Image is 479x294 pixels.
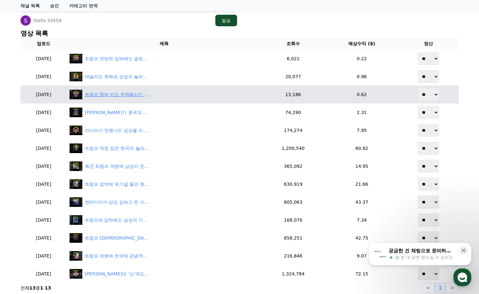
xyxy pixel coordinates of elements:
th: 제목 [67,38,261,50]
strong: 13 [29,285,36,290]
img: 트럼프 압박에 위기설 돌던 현대차의 역습 [70,179,82,189]
td: 21.66 [325,175,398,193]
td: 630,919 [261,175,325,193]
td: 74,290 [261,103,325,121]
a: 트럼프 미군철수 협박에도 웃는 한국,믿는건 ‘이것’ 트럼프 [DEMOGRAPHIC_DATA]군철수 협박에도 웃는 한국,믿는건 ‘이것’ [70,233,259,243]
p: 전체 중 - [21,285,51,291]
img: 트럼프 전방위 압박에도 글로벌 거물들 경주로 모이는 이유 [70,54,82,63]
td: 2.31 [325,103,398,121]
td: 365,092 [261,157,325,175]
td: 216,846 [261,247,325,265]
div: 트럼프 약점 잡은 한국의 놀라운 기술력 [85,145,149,152]
img: 엔비디아가 삼성 감싸고 돈 이유 트럼프는 몰랐다. [70,197,82,207]
span: 설정 [99,213,107,218]
button: > [446,283,458,293]
button: 발송 [215,15,237,26]
td: [DATE] [21,157,67,175]
a: 설정 [83,203,123,219]
img: 트럼프 덕분에 한국에 관광객이 폭증 하는 이유? [70,251,82,261]
button: < [422,283,434,293]
td: 72.15 [325,265,398,283]
div: 트럼프 압박에 위기설 돌던 현대차의 역습 [85,181,149,188]
img: 트럼프 협박 카드 무력화시킨 한국의 비밀병기는? [70,90,82,99]
td: 1,200,540 [261,139,325,157]
td: [DATE] [21,50,67,68]
div: 트럼프가 중국과 희토류 전쟁, 한국 절호의 기회인 이유 [85,109,149,116]
a: 트럼프 덕분에 한국에 관광객이 폭증 하는 이유? 트럼프 덕분에 한국에 관광객이 폭증 하는 이유? [70,251,259,261]
td: 14.95 [325,157,398,175]
a: 홈 [2,203,42,219]
span: 대화 [59,213,66,218]
a: 트럼프가 중국과 희토류 전쟁, 한국 절호의 기회인 이유 [PERSON_NAME]가 중국과 희토류 전쟁, [DEMOGRAPHIC_DATA]의 기회인 이유 [70,108,259,117]
div: 테슬라도 못해낸 삼성의 놀라운 기술력 [85,73,149,80]
td: [DATE] [21,211,67,229]
img: 테슬라도 못해낸 삼성의 놀라운 기술력 [70,72,82,81]
td: [DATE] [21,68,67,86]
div: 러시아가 전쟁나도 삼성을 지키는 이유 [85,127,149,134]
strong: 13 [45,285,51,290]
td: 7.34 [325,211,398,229]
td: 13,186 [261,86,325,103]
a: 트럼프 약점 잡은 한국의 놀라운 기술력 트럼프 약점 잡은 한국의 놀라운 기술력 [70,143,259,153]
p: 영상 목록 [21,29,459,38]
td: 20,077 [261,68,325,86]
td: 168,076 [261,211,325,229]
a: 폭군 트럼프 덕분에 삼성이 돈 쓸어 담는 이유 폭군 트럼프 덕분에 삼성이 돈 쓸어 담는 이유 [70,161,259,171]
a: 트럼프 협박 카드 무력화시킨 한국의 비밀병기는? 트럼프 협박 카드 무력화시킨 한국의 비밀병기는? [70,90,259,99]
p: Stella 33559 [33,17,62,24]
button: 1 [434,283,446,293]
div: 트럼프 전방위 압박에도 글로벌 거물들 경주로 모이는 이유 [85,55,149,62]
td: 1,324,784 [261,265,325,283]
td: 43.37 [325,193,398,211]
a: 트럼프 압박에 위기설 돌던 현대차의 역습 트럼프 압박에 위기설 돌던 현대차의 역습 [70,179,259,189]
td: 42.75 [325,229,398,247]
th: 정산 [398,38,458,50]
img: 폭군 트럼프 덕분에 삼성이 돈 쓸어 담는 이유 [70,161,82,171]
td: [DATE] [21,193,67,211]
img: 트럼프의 ’쇼‘에도 흔들리지 않는 삼성의 기술력 [70,269,82,279]
img: 트럼프에 압박에도 삼성의 기술력으로 견딜 수 있는 이유 [70,215,82,225]
div: 엔비디아가 삼성 감싸고 돈 이유 트럼프는 몰랐다. [85,199,149,206]
td: 6,021 [261,50,325,68]
div: 트럼프 협박 카드 무력화시킨 한국의 비밀병기는? [85,91,149,98]
td: [DATE] [21,247,67,265]
a: 대화 [42,203,83,219]
td: 805,063 [261,193,325,211]
a: 트럼프의 ’쇼‘에도 흔들리지 않는 삼성의 기술력 [PERSON_NAME]의 ’쇼‘에도 흔들리지 않는 삼성의 기술력 [70,269,259,279]
td: [DATE] [21,121,67,139]
a: 트럼프 전방위 압박에도 글로벌 거물들 경주로 모이는 이유 트럼프 전방위 압박에도 글로벌 거물들 [GEOGRAPHIC_DATA]로 모이는 이유 [70,54,259,63]
a: 엔비디아가 삼성 감싸고 돈 이유 트럼프는 몰랐다. 엔비디아가 삼성 감싸고 돈 이유 트럼프는 몰랐다. [70,197,259,207]
img: 러시아가 전쟁나도 삼성을 지키는 이유 [70,126,82,135]
td: [DATE] [21,139,67,157]
td: 0.62 [325,86,398,103]
td: [DATE] [21,103,67,121]
td: 9.07 [325,247,398,265]
td: 0.22 [325,50,398,68]
img: 트럼프 약점 잡은 한국의 놀라운 기술력 [70,143,82,153]
td: [DATE] [21,175,67,193]
span: 홈 [20,213,24,218]
td: 7.95 [325,121,398,139]
div: 트럼프 미군철수 협박에도 웃는 한국,믿는건 ‘이것’ [85,235,149,241]
div: 폭군 트럼프 덕분에 삼성이 돈 쓸어 담는 이유 [85,163,149,170]
td: 0.96 [325,68,398,86]
div: 트럼프 덕분에 한국에 관광객이 폭증 하는 이유? [85,253,149,259]
a: 러시아가 전쟁나도 삼성을 지키는 이유 러시아가 전쟁나도 삼성을 지키는 이유 [70,126,259,135]
td: [DATE] [21,265,67,283]
img: 트럼프 미군철수 협박에도 웃는 한국,믿는건 ‘이것’ [70,233,82,243]
div: 트럼프에 압박에도 삼성의 기술력으로 견딜 수 있는 이유 [85,217,149,224]
td: [DATE] [21,86,67,103]
td: 60.82 [325,139,398,157]
strong: 1 [40,285,43,290]
a: 테슬라도 못해낸 삼성의 놀라운 기술력 테슬라도 못해낸 삼성의 놀라운 기술력 [70,72,259,81]
td: 858,251 [261,229,325,247]
td: 174,274 [261,121,325,139]
th: 업로드 [21,38,67,50]
a: 트럼프에 압박에도 삼성의 기술력으로 견딜 수 있는 이유 트럼프에 압박에도 삼성의 기술력으로 견딜 수 있는 이유 [70,215,259,225]
th: 조회수 [261,38,325,50]
th: 예상수익 ($) [325,38,398,50]
td: [DATE] [21,229,67,247]
img: 트럼프가 중국과 희토류 전쟁, 한국 절호의 기회인 이유 [70,108,82,117]
div: 트럼프의 ’쇼‘에도 흔들리지 않는 삼성의 기술력 [85,271,149,277]
img: Stella 33559 [21,15,31,26]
